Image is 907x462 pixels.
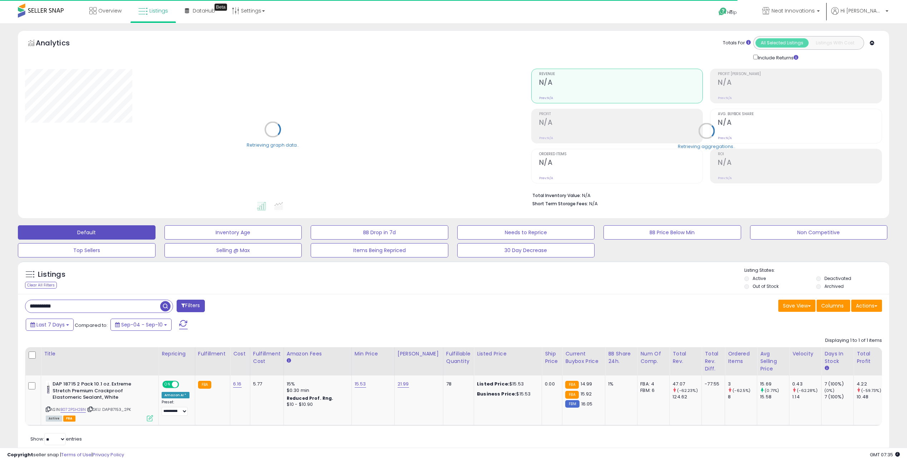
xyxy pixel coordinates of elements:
[26,319,74,331] button: Last 7 Days
[677,388,697,393] small: (-62.23%)
[61,451,92,458] a: Terms of Use
[565,381,578,389] small: FBA
[36,38,84,50] h5: Analytics
[163,382,172,388] span: ON
[87,407,131,412] span: | SKU: DAP87153_2PK
[755,38,809,48] button: All Selected Listings
[477,390,516,397] b: Business Price:
[608,381,632,387] div: 1%
[287,395,334,401] b: Reduced Prof. Rng.
[110,319,172,331] button: Sep-04 - Sep-10
[672,350,699,365] div: Total Rev.
[178,382,189,388] span: OFF
[760,381,789,387] div: 15.69
[565,350,602,365] div: Current Buybox Price
[705,350,722,373] div: Total Rev. Diff.
[18,243,156,257] button: Top Sellers
[60,407,86,413] a: B072PSH2BN
[162,400,189,416] div: Preset:
[477,381,536,387] div: $15.53
[198,350,227,358] div: Fulfillment
[792,394,821,400] div: 1.14
[121,321,163,328] span: Sep-04 - Sep-10
[750,225,888,240] button: Non Competitive
[75,322,108,329] span: Compared to:
[821,302,844,309] span: Columns
[177,300,204,312] button: Filters
[851,300,882,312] button: Actions
[446,350,471,365] div: Fulfillable Quantity
[792,381,821,387] div: 0.43
[772,7,815,14] span: Neat Innovations
[164,225,302,240] button: Inventory Age
[760,394,789,400] div: 15.58
[30,436,82,442] span: Show: entries
[311,243,448,257] button: Items Being Repriced
[581,400,593,407] span: 16.05
[824,394,853,400] div: 7 (100%)
[287,358,291,364] small: Amazon Fees.
[808,38,862,48] button: Listings With Cost
[824,275,851,281] label: Deactivated
[640,350,666,365] div: Num of Comp.
[640,387,664,394] div: FBM: 6
[705,381,719,387] div: -77.55
[46,416,62,422] span: All listings currently available for purchase on Amazon
[446,381,468,387] div: 78
[824,350,851,365] div: Days In Stock
[728,381,757,387] div: 3
[728,394,757,400] div: 8
[723,40,751,46] div: Totals For
[477,380,509,387] b: Listed Price:
[778,300,815,312] button: Save View
[824,388,834,393] small: (0%)
[672,394,701,400] div: 124.62
[753,283,779,289] label: Out of Stock
[753,275,766,281] label: Active
[44,350,156,358] div: Title
[38,270,65,280] h5: Listings
[581,380,592,387] span: 14.99
[841,7,883,14] span: Hi [PERSON_NAME]
[857,394,886,400] div: 10.48
[581,390,592,397] span: 15.92
[640,381,664,387] div: FBA: 4
[728,350,754,365] div: Ordered Items
[311,225,448,240] button: BB Drop in 7d
[824,381,853,387] div: 7 (100%)
[7,451,33,458] strong: Copyright
[565,391,578,399] small: FBA
[797,388,817,393] small: (-62.28%)
[46,381,51,395] img: 31a6WGRao9L._SL40_.jpg
[93,451,124,458] a: Privacy Policy
[857,350,883,365] div: Total Profit
[765,388,779,393] small: (0.71%)
[825,337,882,344] div: Displaying 1 to 1 of 1 items
[355,350,391,358] div: Min Price
[53,381,139,403] b: DAP 18715 2 Pack 10.1 oz. Extreme Stretch Premium Crackproof Elastomeric Sealant, White
[164,243,302,257] button: Selling @ Max
[287,381,346,387] div: 15%
[25,282,57,289] div: Clear All Filters
[36,321,65,328] span: Last 7 Days
[477,391,536,397] div: $15.53
[727,9,737,15] span: Help
[233,380,242,388] a: 6.16
[198,381,211,389] small: FBA
[870,451,900,458] span: 2025-09-18 07:35 GMT
[287,402,346,408] div: $10 - $10.90
[831,7,888,23] a: Hi [PERSON_NAME]
[355,380,366,388] a: 15.53
[233,350,247,358] div: Cost
[824,283,844,289] label: Archived
[457,225,595,240] button: Needs to Reprice
[760,350,786,373] div: Avg Selling Price
[713,2,751,23] a: Help
[748,53,807,62] div: Include Returns
[287,387,346,394] div: $0.30 min
[215,4,227,11] div: Tooltip anchor
[678,143,735,149] div: Retrieving aggregations..
[792,350,818,358] div: Velocity
[545,350,559,365] div: Ship Price
[861,388,881,393] small: (-59.73%)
